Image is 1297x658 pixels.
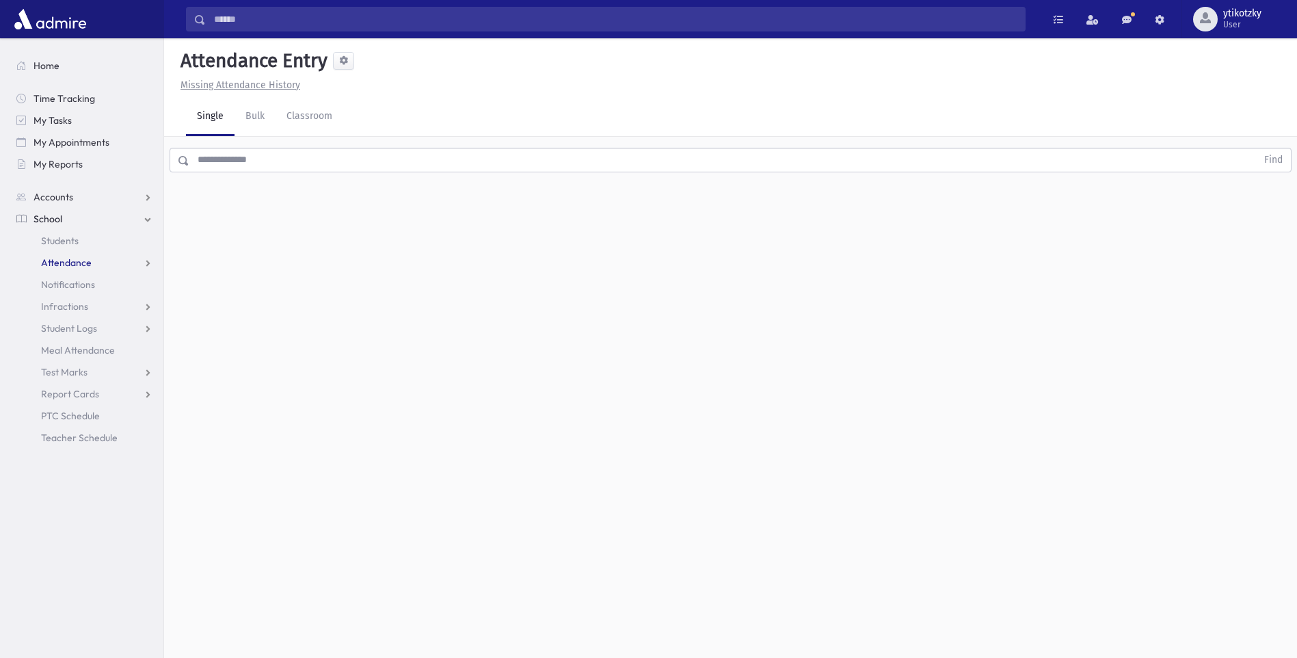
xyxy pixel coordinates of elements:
[5,186,163,208] a: Accounts
[5,405,163,427] a: PTC Schedule
[41,410,100,422] span: PTC Schedule
[5,274,163,295] a: Notifications
[34,191,73,203] span: Accounts
[5,55,163,77] a: Home
[5,317,163,339] a: Student Logs
[41,300,88,313] span: Infractions
[5,383,163,405] a: Report Cards
[5,295,163,317] a: Infractions
[41,322,97,334] span: Student Logs
[5,109,163,131] a: My Tasks
[41,432,118,444] span: Teacher Schedule
[41,256,92,269] span: Attendance
[276,98,343,136] a: Classroom
[175,49,327,73] h5: Attendance Entry
[41,235,79,247] span: Students
[5,339,163,361] a: Meal Attendance
[186,98,235,136] a: Single
[5,427,163,449] a: Teacher Schedule
[175,79,300,91] a: Missing Attendance History
[180,79,300,91] u: Missing Attendance History
[41,366,88,378] span: Test Marks
[34,92,95,105] span: Time Tracking
[1256,148,1291,172] button: Find
[5,153,163,175] a: My Reports
[34,60,59,72] span: Home
[41,388,99,400] span: Report Cards
[1223,19,1261,30] span: User
[5,252,163,274] a: Attendance
[5,131,163,153] a: My Appointments
[235,98,276,136] a: Bulk
[34,158,83,170] span: My Reports
[34,136,109,148] span: My Appointments
[5,230,163,252] a: Students
[41,344,115,356] span: Meal Attendance
[1223,8,1261,19] span: ytikotzky
[5,361,163,383] a: Test Marks
[41,278,95,291] span: Notifications
[34,114,72,127] span: My Tasks
[5,208,163,230] a: School
[5,88,163,109] a: Time Tracking
[34,213,62,225] span: School
[11,5,90,33] img: AdmirePro
[206,7,1025,31] input: Search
